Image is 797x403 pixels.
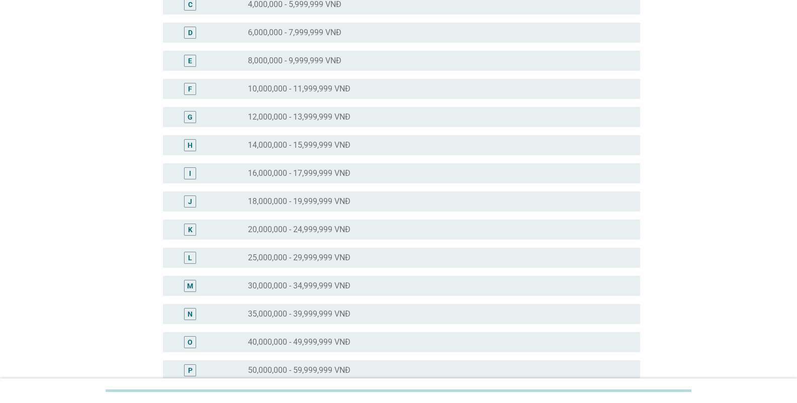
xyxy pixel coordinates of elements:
[248,281,350,291] label: 30,000,000 - 34,999,999 VNĐ
[188,224,193,235] div: K
[188,55,192,66] div: E
[248,112,350,122] label: 12,000,000 - 13,999,999 VNĐ
[248,56,341,66] label: 8,000,000 - 9,999,999 VNĐ
[188,309,193,319] div: N
[248,140,350,150] label: 14,000,000 - 15,999,999 VNĐ
[188,112,193,122] div: G
[248,337,350,347] label: 40,000,000 - 49,999,999 VNĐ
[188,83,192,94] div: F
[248,365,350,375] label: 50,000,000 - 59,999,999 VNĐ
[248,28,341,38] label: 6,000,000 - 7,999,999 VNĐ
[188,27,193,38] div: D
[248,84,350,94] label: 10,000,000 - 11,999,999 VNĐ
[188,252,192,263] div: L
[248,225,350,235] label: 20,000,000 - 24,999,999 VNĐ
[248,168,350,178] label: 16,000,000 - 17,999,999 VNĐ
[248,196,350,207] label: 18,000,000 - 19,999,999 VNĐ
[187,280,193,291] div: M
[188,337,193,347] div: O
[188,365,193,375] div: P
[189,168,191,178] div: I
[248,253,350,263] label: 25,000,000 - 29,999,999 VNĐ
[188,140,193,150] div: H
[188,196,192,207] div: J
[248,309,350,319] label: 35,000,000 - 39,999,999 VNĐ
